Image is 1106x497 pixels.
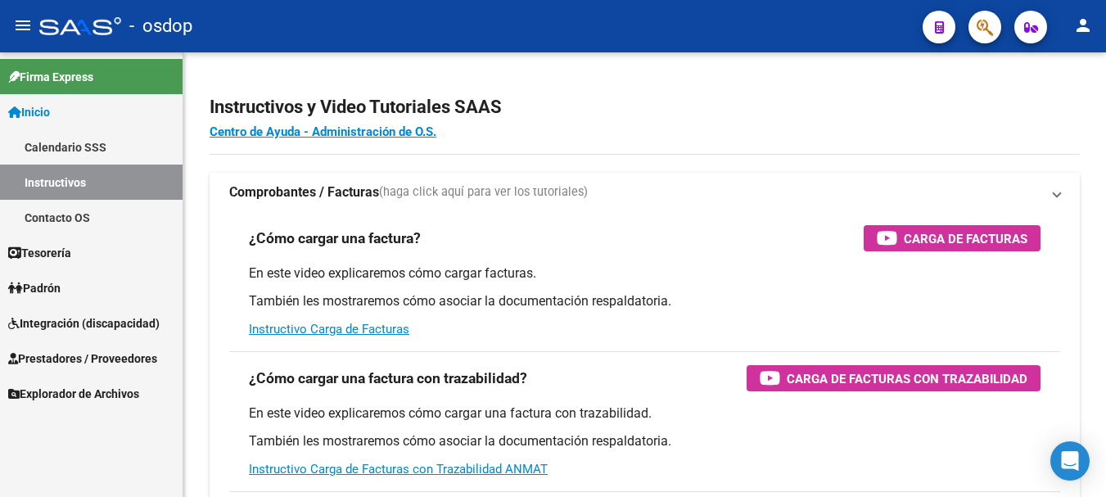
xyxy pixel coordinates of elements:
[249,432,1041,450] p: También les mostraremos cómo asociar la documentación respaldatoria.
[249,227,421,250] h3: ¿Cómo cargar una factura?
[747,365,1041,391] button: Carga de Facturas con Trazabilidad
[229,183,379,201] strong: Comprobantes / Facturas
[249,462,548,477] a: Instructivo Carga de Facturas con Trazabilidad ANMAT
[1073,16,1093,35] mat-icon: person
[8,103,50,121] span: Inicio
[1050,441,1090,481] div: Open Intercom Messenger
[13,16,33,35] mat-icon: menu
[8,314,160,332] span: Integración (discapacidad)
[249,404,1041,422] p: En este video explicaremos cómo cargar una factura con trazabilidad.
[210,173,1080,212] mat-expansion-panel-header: Comprobantes / Facturas(haga click aquí para ver los tutoriales)
[129,8,192,44] span: - osdop
[379,183,588,201] span: (haga click aquí para ver los tutoriales)
[8,385,139,403] span: Explorador de Archivos
[8,350,157,368] span: Prestadores / Proveedores
[864,225,1041,251] button: Carga de Facturas
[210,124,436,139] a: Centro de Ayuda - Administración de O.S.
[787,368,1027,389] span: Carga de Facturas con Trazabilidad
[249,264,1041,282] p: En este video explicaremos cómo cargar facturas.
[249,292,1041,310] p: También les mostraremos cómo asociar la documentación respaldatoria.
[8,68,93,86] span: Firma Express
[249,322,409,337] a: Instructivo Carga de Facturas
[249,367,527,390] h3: ¿Cómo cargar una factura con trazabilidad?
[210,92,1080,123] h2: Instructivos y Video Tutoriales SAAS
[904,228,1027,249] span: Carga de Facturas
[8,244,71,262] span: Tesorería
[8,279,61,297] span: Padrón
